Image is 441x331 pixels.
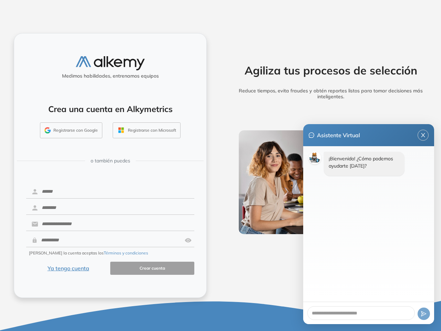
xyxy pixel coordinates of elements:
[40,122,102,138] button: Registrarse con Google
[29,250,148,256] span: [PERSON_NAME] la cuenta aceptas los
[239,130,423,234] img: img-more-info
[228,88,433,100] h5: Reduce tiempos, evita fraudes y obtén reportes listos para tomar decisiones más inteligentes.
[418,130,429,141] button: close
[23,104,197,114] h4: Crea una cuenta en Alkymetrics
[91,157,130,164] span: o también puedes
[309,132,314,138] span: message
[418,132,428,138] span: close
[228,64,433,77] h2: Agiliza tus procesos de selección
[113,122,181,138] button: Registrarse con Microsoft
[117,126,125,134] img: OUTLOOK_ICON
[104,250,148,256] button: Términos y condiciones
[317,131,360,139] span: Asistente Virtual
[418,308,430,320] button: send
[110,262,194,275] button: Crear cuenta
[26,262,110,275] button: Ya tengo cuenta
[309,152,321,164] img: Alky Avatar
[76,56,145,70] img: logo-alkemy
[44,127,51,133] img: GMAIL_ICON
[329,156,393,169] span: ¡Bienvenido! ¿Cómo podemos ayudarte [DATE]?
[185,234,192,247] img: asd
[17,73,204,79] h5: Medimos habilidades, entrenamos equipos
